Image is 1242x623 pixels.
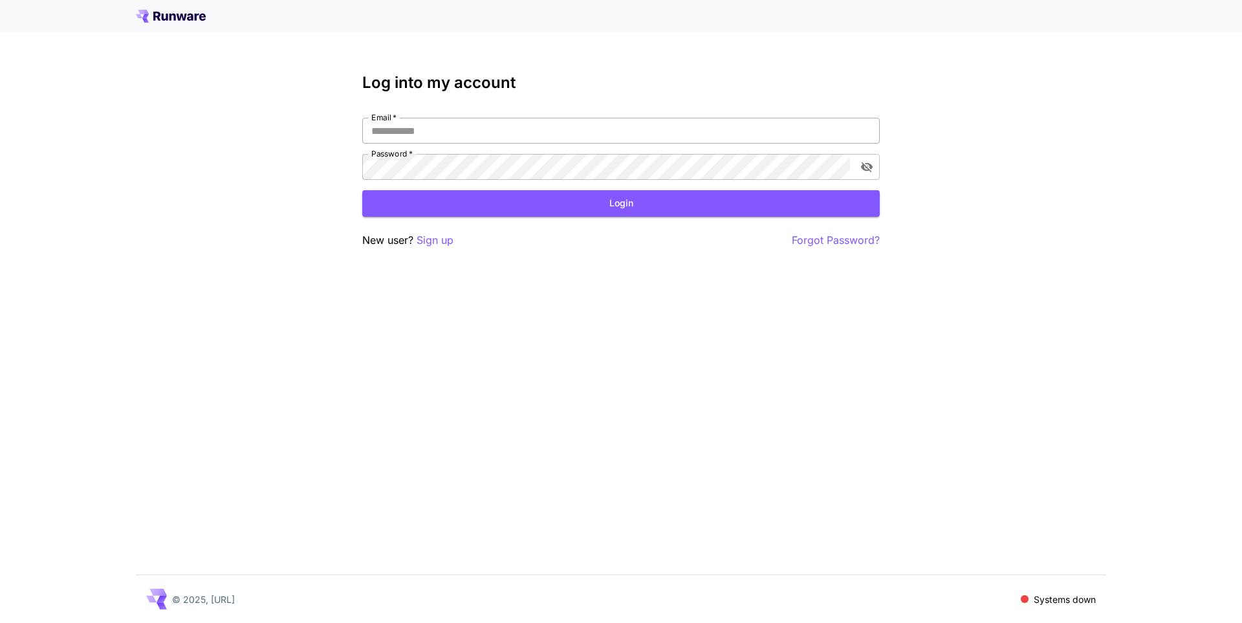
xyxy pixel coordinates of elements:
p: New user? [362,232,453,248]
h3: Log into my account [362,74,880,92]
label: Password [371,148,413,159]
button: toggle password visibility [855,155,878,179]
p: Systems down [1034,593,1096,606]
p: © 2025, [URL] [172,593,235,606]
button: Forgot Password? [792,232,880,248]
button: Login [362,190,880,217]
button: Sign up [417,232,453,248]
label: Email [371,112,397,123]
